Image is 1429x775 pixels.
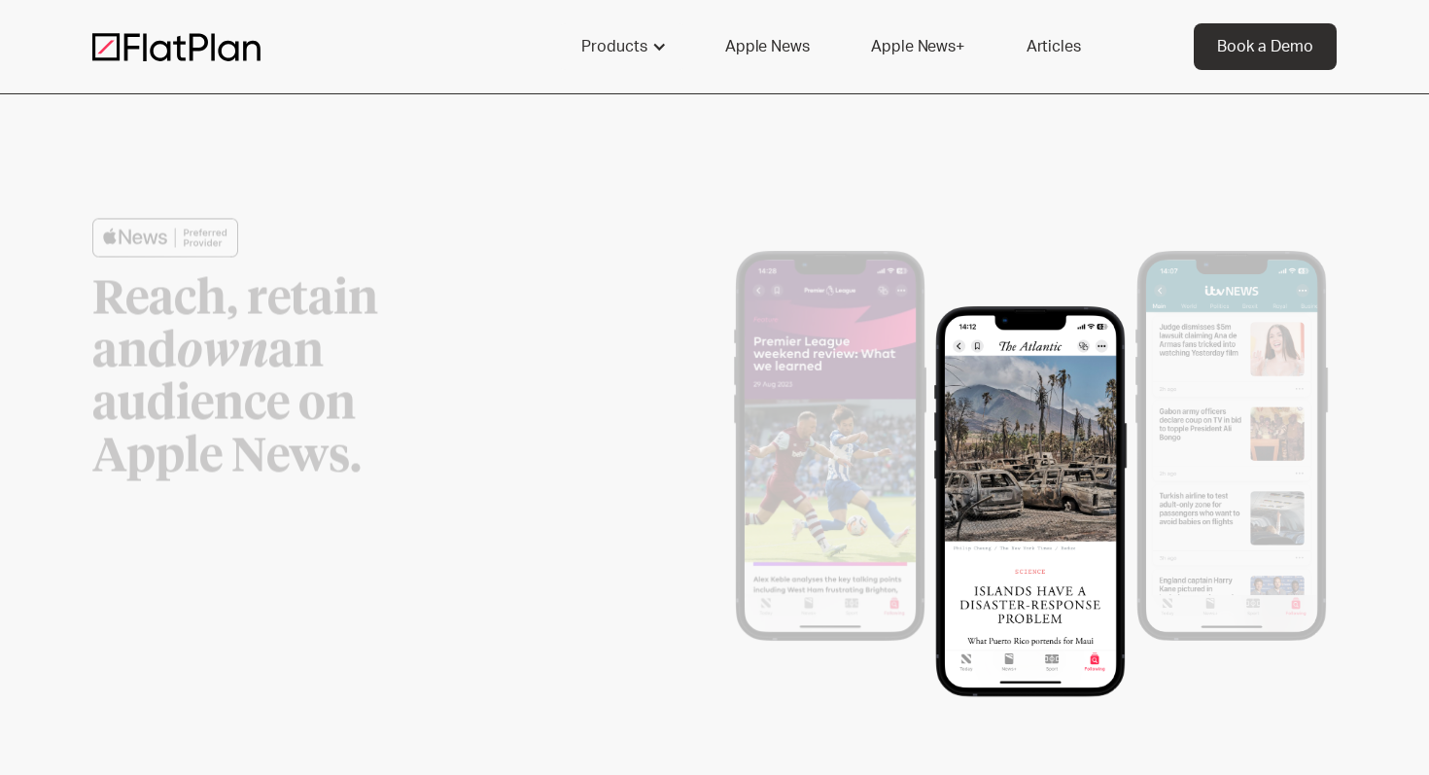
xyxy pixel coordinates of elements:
[848,23,987,70] a: Apple News+
[702,23,832,70] a: Apple News
[1194,23,1337,70] a: Book a Demo
[92,273,491,483] h1: Reach, retain and an audience on Apple News.
[177,329,268,375] em: own
[581,35,647,58] div: Products
[1217,35,1313,58] div: Book a Demo
[558,23,686,70] div: Products
[1003,23,1104,70] a: Articles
